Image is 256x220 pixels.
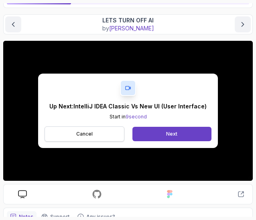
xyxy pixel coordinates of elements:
p: LETS TURN OFF AI [102,16,154,24]
div: Next [166,131,177,137]
button: previous content [5,16,21,32]
p: Support [50,214,69,220]
span: 9 second [126,114,147,120]
a: course slides [12,190,33,198]
p: Start in [49,114,207,120]
button: Next [132,127,211,141]
span: [PERSON_NAME] [109,25,154,32]
p: Cancel [76,131,93,137]
p: Any issues? [86,214,115,220]
p: Up Next: IntelliJ IDEA Classic Vs New UI (User Interface) [49,102,207,110]
button: Cancel [45,126,124,142]
p: Notes [19,214,33,220]
p: by [102,24,154,32]
iframe: To enrich screen reader interactions, please activate Accessibility in Grammarly extension settings [3,41,253,181]
button: next content [235,16,251,32]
